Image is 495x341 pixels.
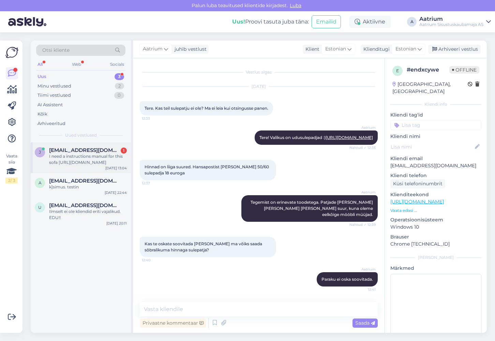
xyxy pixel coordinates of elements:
div: Uus [37,73,46,80]
div: Socials [109,60,125,69]
span: 12:33 [142,116,167,121]
div: 1 [121,148,127,154]
div: I need a instructions manual for this sofa [URL][DOMAIN_NAME] [49,153,127,166]
div: 2 / 3 [5,177,18,184]
div: AI Assistent [37,102,63,108]
div: juhib vestlust [172,46,207,53]
span: Tere. Kas teil sulepatju ei ole? Ma ei leia kui otsingusse panen. [145,106,268,111]
p: Kliendi email [390,155,481,162]
div: [DATE] 20:11 [106,221,127,226]
div: [DATE] 22:44 [105,190,127,195]
div: Aatrium Sisustuskaubamaja AS [419,22,483,27]
span: jawdatperez@icloud.com [49,147,120,153]
p: Märkmed [390,265,481,272]
div: Web [71,60,82,69]
p: Windows 10 [390,223,481,231]
div: Aatrium [419,16,483,22]
span: 12:41 [350,287,376,292]
p: Chrome [TECHNICAL_ID] [390,241,481,248]
div: All [36,60,44,69]
div: Proovi tasuta juba täna: [232,18,309,26]
span: Otsi kliente [42,47,70,54]
span: a [39,180,42,185]
div: Aktiivne [349,16,391,28]
b: Uus! [232,18,245,25]
p: Klienditeekond [390,191,481,198]
span: e [396,68,399,73]
p: Kliendi tag'id [390,111,481,119]
span: Estonian [325,45,346,53]
div: Kõik [37,111,47,118]
span: u [38,205,42,210]
span: 12:37 [142,181,167,186]
p: Operatsioonisüsteem [390,216,481,223]
a: AatriumAatrium Sisustuskaubamaja AS [419,16,491,27]
span: 12:40 [142,258,167,263]
span: Paraku ei oska soovitada. [321,277,373,282]
span: Estonian [395,45,416,53]
p: Kliendi nimi [390,133,481,140]
p: Vaata edasi ... [390,207,481,214]
input: Lisa nimi [391,143,474,151]
p: [EMAIL_ADDRESS][DOMAIN_NAME] [390,162,481,169]
span: Uued vestlused [65,132,97,138]
div: Klienditugi [361,46,390,53]
span: Luba [288,2,303,9]
span: Tegemist on erinevate toodetega. Patjade [PERSON_NAME] [PERSON_NAME] [PERSON_NAME] suur, kuna ole... [251,200,374,217]
span: Aatrium [350,190,376,195]
div: 2 [115,83,124,90]
div: Klient [303,46,319,53]
div: 3 [115,73,124,80]
span: Nähtud ✓ 12:39 [349,222,376,227]
span: Hinnad on liiga suured. Hansapostist [PERSON_NAME] 50/60 sulepadja 18 euroga [145,164,270,175]
input: Lisa tag [390,120,481,130]
span: urmas.rmk@gmail.com [49,202,120,208]
div: Arhiveeritud [37,120,65,127]
p: Brauser [390,233,481,241]
div: # endxcywe [407,66,449,74]
span: Aatrium [350,125,376,130]
div: k]simus. testin [49,184,127,190]
div: Vaata siia [5,153,18,184]
span: Nähtud ✓ 12:35 [349,145,376,150]
a: [URL][DOMAIN_NAME] [390,199,444,205]
span: Saada [355,320,375,326]
div: Kliendi info [390,101,481,107]
div: Arhiveeri vestlus [428,45,481,54]
div: Tiimi vestlused [37,92,71,99]
span: Tere! Valikus on udusulepadjad :) [259,135,373,140]
div: A [407,17,417,27]
div: Privaatne kommentaar [140,319,206,328]
button: Emailid [312,15,341,28]
div: Küsi telefoninumbrit [390,179,445,188]
div: Vestlus algas [140,69,378,75]
span: Aatrium [143,45,163,53]
span: j [39,150,41,155]
div: Ilmselt ei ole kliendid eriti vajalikud. EDU!! [49,208,127,221]
span: alisatihhonova@gmail.com [49,178,120,184]
p: Kliendi telefon [390,172,481,179]
span: Kas te oskate soovitada [PERSON_NAME] ma võiks saada sõbralikuma hinnaga sulepatja? [145,241,263,252]
div: Minu vestlused [37,83,71,90]
a: [URL][DOMAIN_NAME] [326,135,373,140]
span: Offline [449,66,479,74]
div: [PERSON_NAME] [390,254,481,261]
div: 0 [114,92,124,99]
div: [DATE] [140,83,378,90]
img: Askly Logo [5,46,18,59]
span: Aatrium [350,267,376,272]
div: [DATE] 13:04 [105,166,127,171]
div: [GEOGRAPHIC_DATA], [GEOGRAPHIC_DATA] [392,81,468,95]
